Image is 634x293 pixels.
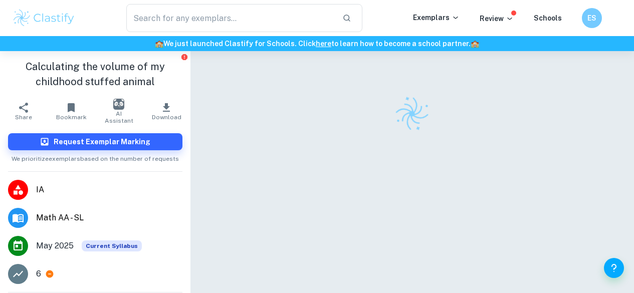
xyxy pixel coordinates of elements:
[12,150,179,163] span: We prioritize exemplars based on the number of requests
[2,38,632,49] h6: We just launched Clastify for Schools. Click to learn how to become a school partner.
[36,184,182,196] span: IA
[586,13,598,24] h6: ES
[534,14,562,22] a: Schools
[389,91,435,136] img: Clastify logo
[471,40,479,48] span: 🏫
[8,133,182,150] button: Request Exemplar Marking
[155,40,163,48] span: 🏫
[316,40,331,48] a: here
[113,99,124,110] img: AI Assistant
[152,114,181,121] span: Download
[36,212,182,224] span: Math AA - SL
[36,268,41,280] p: 6
[143,97,190,125] button: Download
[181,53,188,61] button: Report issue
[413,12,460,23] p: Exemplars
[82,240,142,251] span: Current Syllabus
[95,97,143,125] button: AI Assistant
[126,4,334,32] input: Search for any exemplars...
[82,240,142,251] div: This exemplar is based on the current syllabus. Feel free to refer to it for inspiration/ideas wh...
[15,114,32,121] span: Share
[56,114,87,121] span: Bookmark
[48,97,95,125] button: Bookmark
[12,8,76,28] img: Clastify logo
[54,136,150,147] h6: Request Exemplar Marking
[604,258,624,278] button: Help and Feedback
[101,110,137,124] span: AI Assistant
[480,13,514,24] p: Review
[8,59,182,89] h1: Calculating the volume of my childhood stuffed animal
[36,240,74,252] span: May 2025
[582,8,602,28] button: ES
